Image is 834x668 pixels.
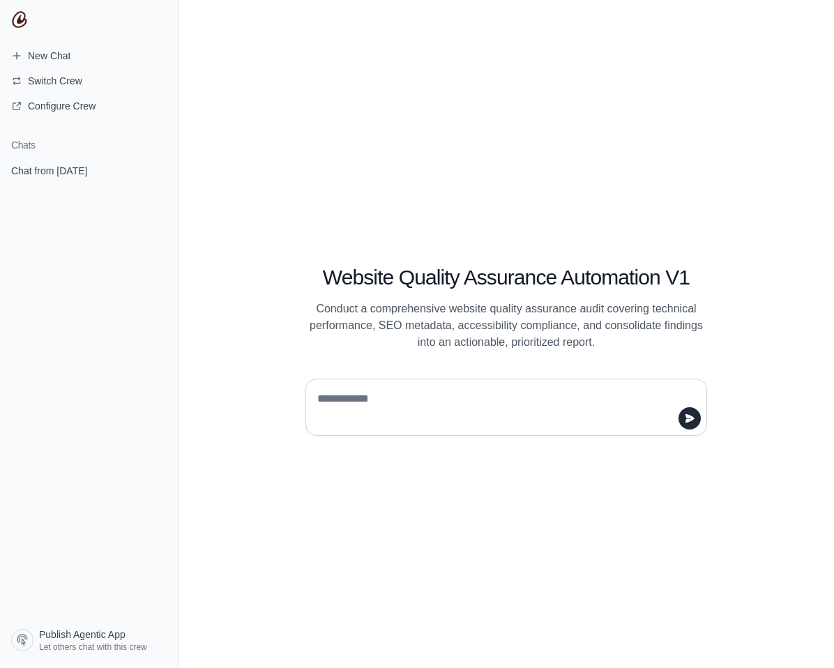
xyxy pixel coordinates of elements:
span: Switch Crew [28,74,82,88]
a: Publish Agentic App Let others chat with this crew [6,623,172,657]
p: Conduct a comprehensive website quality assurance audit covering technical performance, SEO metad... [305,301,707,351]
span: Let others chat with this crew [39,642,147,653]
a: Configure Crew [6,95,172,117]
span: Publish Agentic App [39,628,126,642]
span: Configure Crew [28,99,96,113]
a: New Chat [6,45,172,67]
a: Chat from [DATE] [6,158,172,183]
img: CrewAI Logo [11,11,28,28]
h1: Website Quality Assurance Automation V1 [305,265,707,290]
span: Chat from [DATE] [11,164,87,178]
span: New Chat [28,49,70,63]
button: Switch Crew [6,70,172,92]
